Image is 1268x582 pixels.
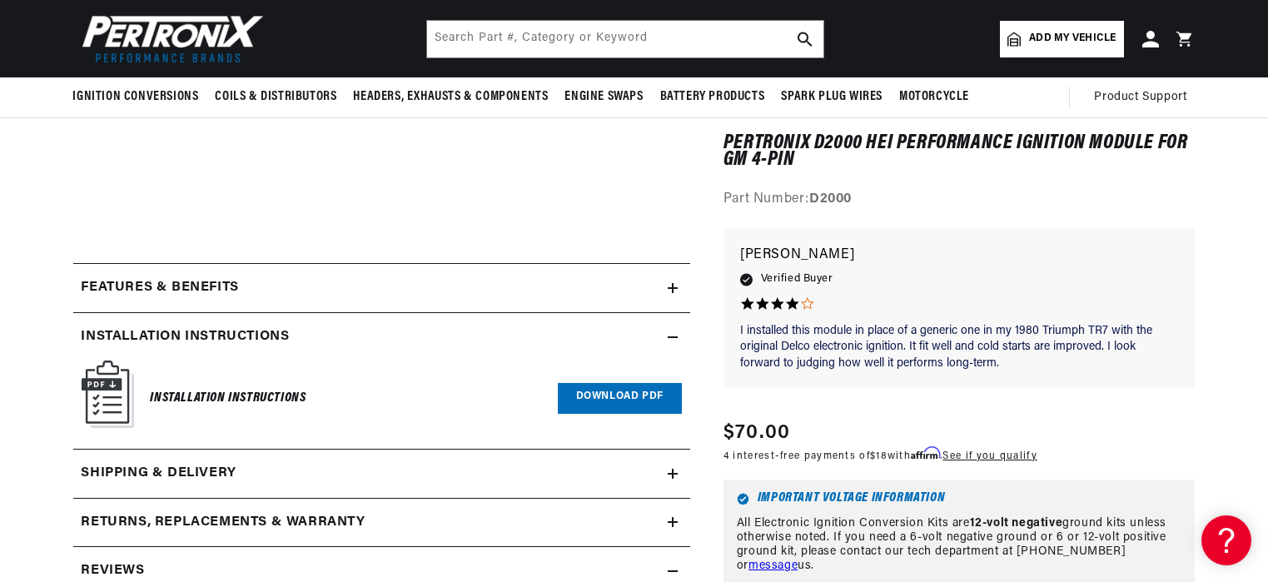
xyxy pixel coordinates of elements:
h2: Reviews [82,560,145,582]
summary: Shipping & Delivery [73,450,690,498]
a: Download PDF [558,383,682,414]
summary: Motorcycle [891,77,977,117]
span: Motorcycle [899,88,969,106]
strong: 12-volt negative [970,518,1063,530]
summary: Headers, Exhausts & Components [346,77,557,117]
summary: Ignition Conversions [73,77,207,117]
h1: PerTronix D2000 HEI Performance Ignition Module for GM 4-Pin [724,135,1196,169]
span: Affirm [911,447,940,460]
h2: Returns, Replacements & Warranty [82,512,365,534]
a: message [748,560,798,572]
span: Ignition Conversions [73,88,199,106]
span: Battery Products [660,88,765,106]
span: $70.00 [724,418,791,448]
summary: Returns, Replacements & Warranty [73,499,690,547]
a: Add my vehicle [1000,21,1123,57]
div: Part Number: [724,190,1196,211]
img: Pertronix [73,10,265,67]
h6: Important Voltage Information [737,494,1182,506]
strong: D2000 [809,193,852,206]
h2: Features & Benefits [82,277,239,299]
span: Add my vehicle [1029,31,1116,47]
p: 4 interest-free payments of with . [724,448,1037,464]
span: Verified Buyer [761,271,833,289]
span: Spark Plug Wires [781,88,883,106]
p: All Electronic Ignition Conversion Kits are ground kits unless otherwise noted. If you need a 6-v... [737,518,1182,574]
h2: Shipping & Delivery [82,463,236,485]
h6: Installation Instructions [151,387,306,410]
summary: Features & Benefits [73,264,690,312]
span: Headers, Exhausts & Components [354,88,549,106]
p: [PERSON_NAME] [740,244,1179,267]
span: Product Support [1095,88,1187,107]
span: Coils & Distributors [216,88,337,106]
p: I installed this module in place of a generic one in my 1980 Triumph TR7 with the original Delco ... [740,323,1179,372]
span: $18 [870,451,888,461]
summary: Spark Plug Wires [773,77,891,117]
span: Engine Swaps [565,88,644,106]
input: Search Part #, Category or Keyword [427,21,823,57]
img: Instruction Manual [82,361,134,428]
summary: Coils & Distributors [207,77,346,117]
summary: Engine Swaps [557,77,652,117]
summary: Battery Products [652,77,773,117]
summary: Product Support [1095,77,1196,117]
summary: Installation instructions [73,313,690,361]
h2: Installation instructions [82,326,290,348]
button: search button [787,21,823,57]
a: See if you qualify - Learn more about Affirm Financing (opens in modal) [942,451,1037,461]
